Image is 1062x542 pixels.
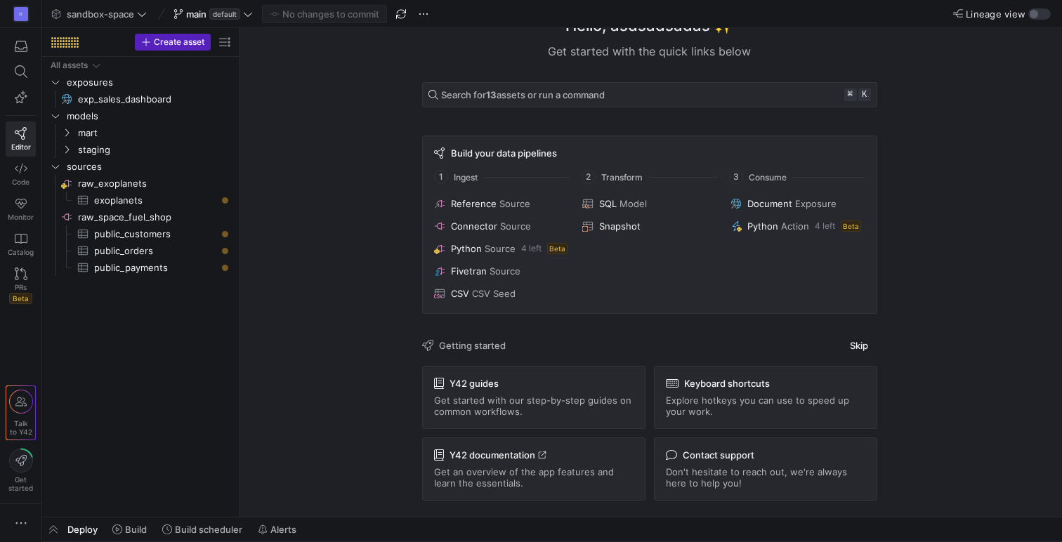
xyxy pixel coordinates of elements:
div: Press SPACE to select this row. [48,124,233,141]
button: CSVCSV Seed [431,285,571,302]
a: Talkto Y42 [6,386,35,439]
span: Fivetran [451,265,487,277]
span: Get an overview of the app features and learn the essentials. [434,466,634,489]
a: Monitor [6,192,36,227]
button: Build [106,517,153,541]
span: Search for assets or run a command [441,89,605,100]
button: DocumentExposure [728,195,867,212]
span: Don't hesitate to reach out, we're always here to help you! [666,466,865,489]
div: Press SPACE to select this row. [48,107,233,124]
a: exoplanets​​​​​​​​​ [48,192,233,209]
span: Contact support [683,449,754,461]
span: Source [500,220,531,232]
strong: 13 [486,89,497,100]
span: public_orders​​​​​​​​​ [94,243,217,259]
span: 4 left [815,221,835,231]
a: Editor [6,121,36,157]
span: Beta [841,220,861,232]
span: Catalog [8,248,34,256]
span: Exposure [795,198,837,209]
div: All assets [51,60,88,70]
span: Snapshot [599,220,641,232]
a: D [6,2,36,26]
span: raw_exoplanets​​​​​​​​ [78,176,231,192]
span: Get started with our step-by-step guides on common workflows. [434,395,634,417]
span: Talk to Y42 [10,419,32,436]
span: Source [485,243,516,254]
div: Press SPACE to select this row. [48,91,233,107]
span: CSV [451,288,469,299]
span: Code [12,178,29,186]
span: Create asset [154,37,204,47]
button: ConnectorSource [431,218,571,234]
div: Get started with the quick links below [422,43,877,60]
kbd: k [858,88,871,101]
button: Getstarted [6,443,36,498]
button: Snapshot [579,218,719,234]
span: Y42 guides [450,378,499,389]
div: Press SPACE to select this row. [48,192,233,209]
span: exoplanets​​​​​​​​​ [94,192,217,209]
button: Create asset [135,34,211,51]
a: PRsBeta [6,262,36,310]
span: SQL [599,198,617,209]
span: main [186,8,206,20]
button: Skip [841,336,877,355]
span: models [67,108,231,124]
button: FivetranSource [431,263,571,279]
span: Getting started [439,340,506,351]
span: 4 left [521,244,542,253]
div: D [14,7,28,21]
div: Press SPACE to select this row. [48,141,233,158]
button: PythonAction4 leftBeta [728,218,867,234]
span: Y42 documentation [450,449,546,461]
a: raw_exoplanets​​​​​​​​ [48,175,233,192]
button: SQLModel [579,195,719,212]
span: mart [78,125,231,141]
span: Skip [850,340,868,351]
span: exp_sales_dashboard​​​​​ [78,91,217,107]
span: CSV Seed [472,288,516,299]
span: Lineage view [966,8,1025,20]
span: Build your data pipelines [451,147,557,159]
button: ReferenceSource [431,195,571,212]
span: Reference [451,198,497,209]
span: Connector [451,220,497,232]
span: exposures [67,74,231,91]
span: Monitor [8,213,34,221]
a: public_payments​​​​​​​​​ [48,259,233,276]
a: Code [6,157,36,192]
kbd: ⌘ [844,88,857,101]
a: Y42 documentationGet an overview of the app features and learn the essentials. [422,437,645,501]
div: Press SPACE to select this row. [48,225,233,242]
button: Search for13assets or run a command⌘k [422,82,877,107]
span: Model [619,198,647,209]
div: Press SPACE to select this row. [48,74,233,91]
div: Press SPACE to select this row. [48,175,233,192]
span: Beta [547,243,568,254]
span: Explore hotkeys you can use to speed up your work. [666,395,865,417]
div: Press SPACE to select this row. [48,209,233,225]
span: raw_space_fuel_shop​​​​​​​​ [78,209,231,225]
span: Document [747,198,792,209]
span: Action [781,220,809,232]
button: PythonSource4 leftBeta [431,240,571,257]
div: Press SPACE to select this row. [48,259,233,276]
div: Press SPACE to select this row. [48,242,233,259]
span: Get started [8,475,33,492]
span: Python [451,243,482,254]
span: Editor [11,143,31,151]
span: Deploy [67,524,98,535]
button: Build scheduler [156,517,249,541]
a: Catalog [6,227,36,262]
button: sandbox-space [48,5,150,23]
button: Alerts [251,517,303,541]
div: Press SPACE to select this row. [48,57,233,74]
a: public_customers​​​​​​​​​ [48,225,233,242]
span: staging [78,142,231,158]
span: Source [490,265,520,277]
span: public_payments​​​​​​​​​ [94,260,217,276]
span: Alerts [270,524,296,535]
span: Build scheduler [175,524,242,535]
button: maindefault [170,5,256,23]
